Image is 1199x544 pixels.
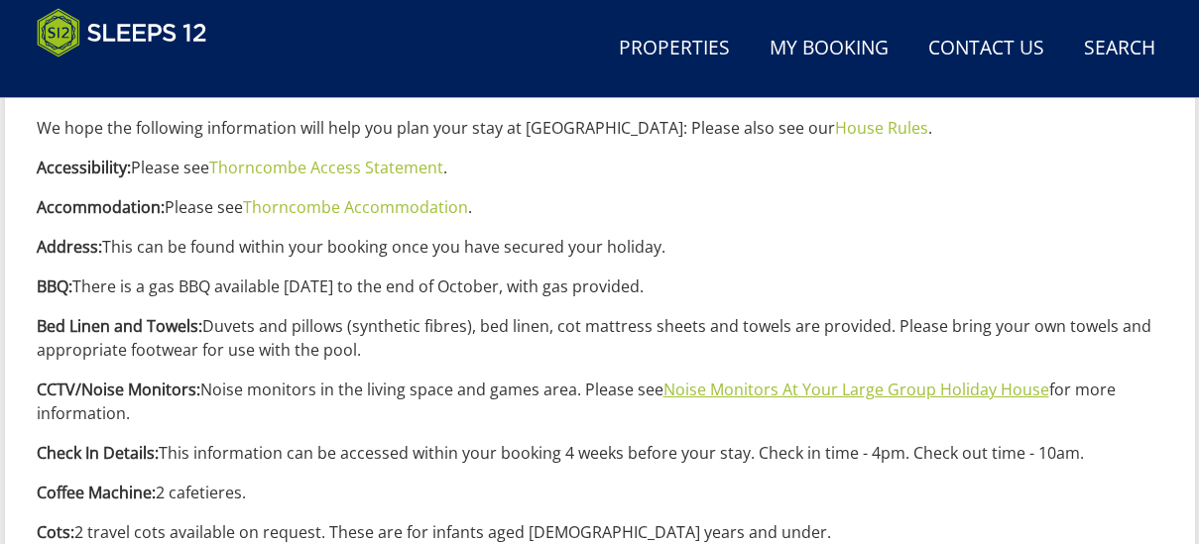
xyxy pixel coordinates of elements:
[37,482,156,503] strong: Coffee Machine:
[37,156,1163,179] p: Please see .
[37,521,74,543] strong: Cots:
[37,314,1163,362] p: Duvets and pillows (synthetic fibres), bed linen, cot mattress sheets and towels are provided. Pl...
[37,520,1163,544] p: 2 travel cots available on request. These are for infants aged [DEMOGRAPHIC_DATA] years and under.
[243,196,468,218] a: Thorncombe Accommodation
[37,315,202,337] strong: Bed Linen and Towels:
[37,195,1163,219] p: Please see .
[611,27,738,71] a: Properties
[37,275,72,297] strong: BBQ:
[1076,27,1163,71] a: Search
[37,274,1163,298] p: There is a gas BBQ available [DATE] to the end of October, with gas provided.
[37,379,200,400] strong: CCTV/Noise Monitors:
[37,196,165,218] b: Accommodation:
[37,116,1163,140] p: We hope the following information will help you plan your stay at [GEOGRAPHIC_DATA]: Please also ...
[37,65,1163,100] a: Facts A-Z
[37,157,131,178] b: Accessibility:
[37,235,1163,259] p: This can be found within your booking once you have secured your holiday.
[835,117,928,139] a: House Rules
[209,157,443,178] a: Thorncombe Access Statement
[37,441,1163,465] p: This information can be accessed within your booking 4 weeks before your stay. Check in time - 4p...
[27,69,235,86] iframe: Customer reviews powered by Trustpilot
[37,442,159,464] strong: Check In Details:
[663,379,1049,400] a: Noise Monitors At Your Large Group Holiday House
[920,27,1052,71] a: Contact Us
[37,236,102,258] strong: Address:
[37,8,207,57] img: Sleeps 12
[37,378,1163,425] p: Noise monitors in the living space and games area. Please see for more information.
[762,27,897,71] a: My Booking
[37,481,1163,504] p: 2 cafetieres.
